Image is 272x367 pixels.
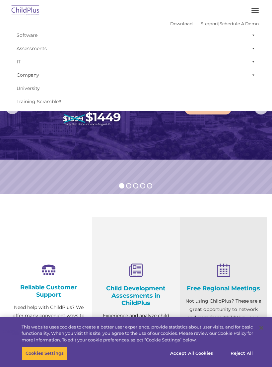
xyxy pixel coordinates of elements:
[221,346,262,360] button: Reject All
[167,346,217,360] button: Accept All Cookies
[201,21,218,26] a: Support
[13,82,259,95] a: University
[97,285,174,307] h4: Child Development Assessments in ChildPlus
[185,297,262,338] p: Not using ChildPlus? These are a great opportunity to network and learn from ChildPlus users. Fin...
[10,303,87,361] p: Need help with ChildPlus? We offer many convenient ways to contact our amazing Customer Support r...
[185,285,262,292] h4: Free Regional Meetings
[220,21,259,26] a: Schedule A Demo
[13,55,259,68] a: IT
[22,346,67,360] button: Cookies Settings
[10,284,87,298] h4: Reliable Customer Support
[254,321,269,335] button: Close
[13,95,259,108] a: Training Scramble!!
[13,68,259,82] a: Company
[170,21,259,26] font: |
[22,324,253,343] div: This website uses cookies to create a better user experience, provide statistics about user visit...
[13,42,259,55] a: Assessments
[13,29,259,42] a: Software
[10,3,41,19] img: ChildPlus by Procare Solutions
[170,21,193,26] a: Download
[97,312,174,361] p: Experience and analyze child assessments and Head Start data management in one system with zero c...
